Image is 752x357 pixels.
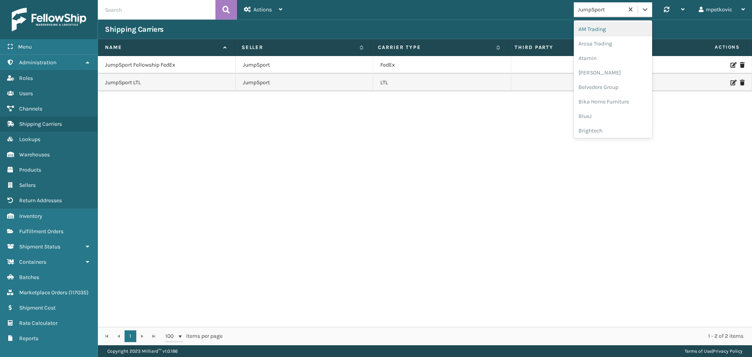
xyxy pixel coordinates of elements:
span: Sellers [19,182,36,188]
td: FedEx [373,56,511,74]
div: Bika Home Furniture [574,94,652,109]
td: JumpSport Fellowship FedEx [98,56,236,74]
i: Edit [730,80,735,85]
td: JumpSport [236,74,374,91]
span: ( 117035 ) [69,289,89,296]
span: items per page [165,330,222,342]
div: 1 - 2 of 2 items [233,332,743,340]
span: Inventory [19,213,42,219]
i: Delete [740,80,745,85]
span: Batches [19,274,39,281]
label: Name [105,44,219,51]
span: Shipping Carriers [19,121,62,127]
span: Return Addresses [19,197,62,204]
div: Belvedere Group [574,80,652,94]
span: Users [19,90,33,97]
div: | [685,345,743,357]
td: JumpSport [236,56,374,74]
span: Lookups [19,136,40,143]
span: 100 [165,332,177,340]
div: Brightech [574,123,652,138]
span: Products [19,167,41,173]
span: Shipment Cost [19,304,56,311]
span: Reports [19,335,38,342]
label: Carrier Type [378,44,492,51]
a: Privacy Policy [713,348,743,354]
td: JumpSport LTL [98,74,236,91]
span: Menu [18,43,32,50]
div: Atamin [574,51,652,65]
span: Containers [19,259,46,265]
span: Shipment Status [19,243,60,250]
h3: Shipping Carriers [105,25,164,34]
span: Marketplace Orders [19,289,67,296]
div: [PERSON_NAME] [574,65,652,80]
i: Edit [730,62,735,68]
span: Roles [19,75,33,82]
label: Third Party [515,44,629,51]
div: JumpSport [578,5,624,14]
span: Rate Calculator [19,320,58,326]
i: Delete [740,62,745,68]
span: Warehouses [19,151,50,158]
span: Fulfillment Orders [19,228,63,235]
div: AM Trading [574,22,652,36]
label: Seller [242,44,356,51]
span: Actions [253,6,272,13]
span: Actions [647,41,745,54]
div: BlueJ [574,109,652,123]
td: LTL [373,74,511,91]
a: Terms of Use [685,348,712,354]
span: Administration [19,59,56,66]
a: 1 [125,330,136,342]
p: Copyright 2023 Milliard™ v 1.0.186 [107,345,178,357]
img: logo [12,8,86,31]
div: Arosa Trading [574,36,652,51]
span: Channels [19,105,42,112]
